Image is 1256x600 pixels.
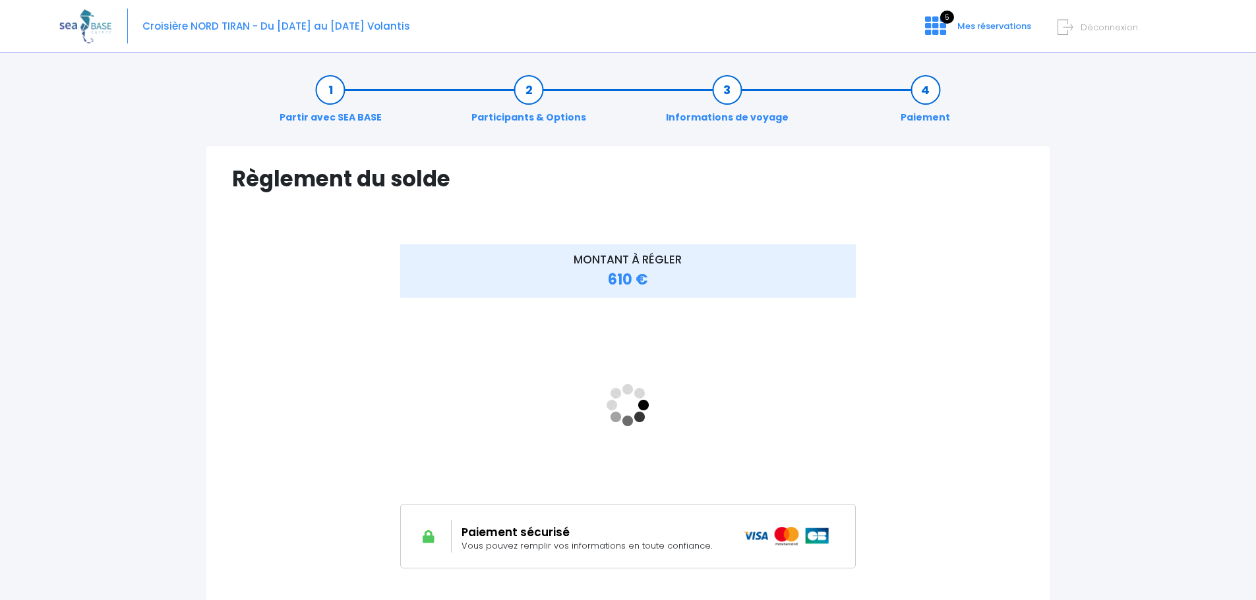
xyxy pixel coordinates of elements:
[232,166,1024,192] h1: Règlement du solde
[400,306,856,504] iframe: <!-- //required -->
[659,83,795,124] a: Informations de voyage
[574,252,682,267] span: MONTANT À RÉGLER
[957,20,1031,32] span: Mes réservations
[894,83,957,124] a: Paiement
[465,83,593,124] a: Participants & Options
[462,526,724,539] h2: Paiement sécurisé
[273,83,388,124] a: Partir avec SEA BASE
[608,269,648,290] span: 610 €
[744,527,830,545] img: icons_paiement_securise@2x.png
[940,11,954,24] span: 5
[142,19,410,33] span: Croisière NORD TIRAN - Du [DATE] au [DATE] Volantis
[462,539,712,552] span: Vous pouvez remplir vos informations en toute confiance.
[1081,21,1138,34] span: Déconnexion
[914,24,1039,37] a: 5 Mes réservations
